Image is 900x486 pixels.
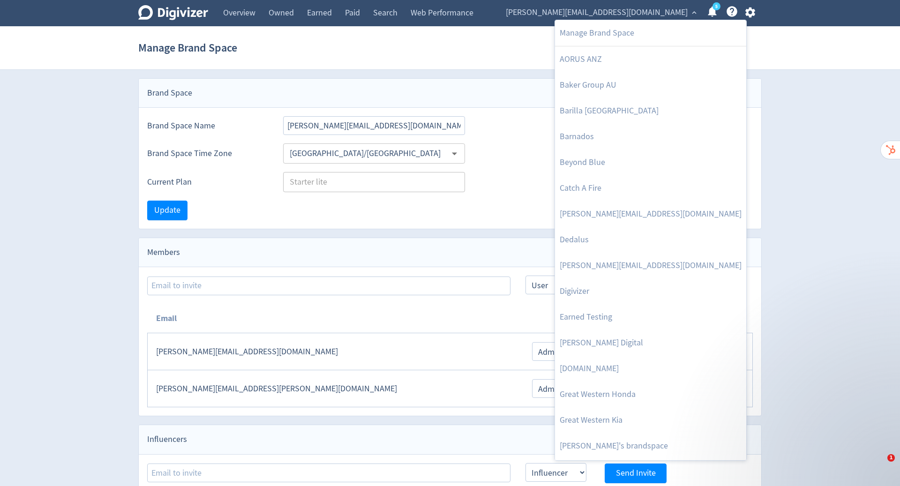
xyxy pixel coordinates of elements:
[555,459,746,485] a: Liveware
[555,433,746,459] a: [PERSON_NAME]'s brandspace
[868,454,891,477] iframe: Intercom live chat
[555,124,746,150] a: Barnados
[555,304,746,330] a: Earned Testing
[555,46,746,72] a: AORUS ANZ
[555,150,746,175] a: Beyond Blue
[555,20,746,46] a: Manage Brand Space
[555,201,746,227] a: [PERSON_NAME][EMAIL_ADDRESS][DOMAIN_NAME]
[555,72,746,98] a: Baker Group AU
[555,227,746,253] a: Dedalus
[555,381,746,407] a: Great Western Honda
[887,454,895,462] span: 1
[555,253,746,278] a: [PERSON_NAME][EMAIL_ADDRESS][DOMAIN_NAME]
[555,407,746,433] a: Great Western Kia
[555,278,746,304] a: Digivizer
[555,175,746,201] a: Catch A Fire
[555,98,746,124] a: Barilla [GEOGRAPHIC_DATA]
[555,356,746,381] a: [DOMAIN_NAME]
[555,330,746,356] a: [PERSON_NAME] Digital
